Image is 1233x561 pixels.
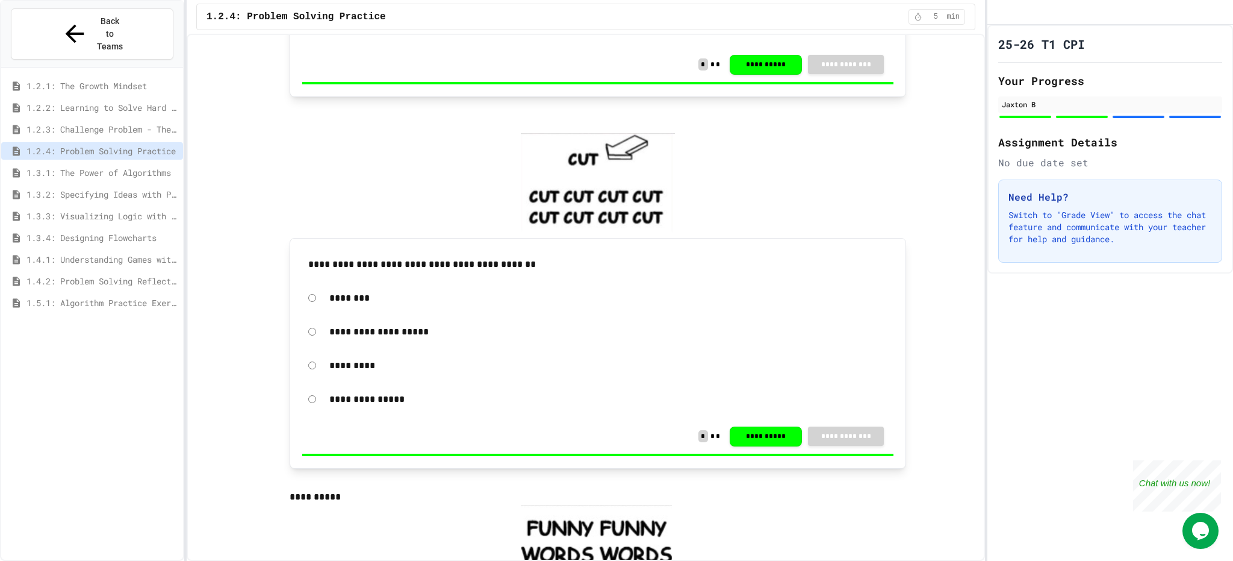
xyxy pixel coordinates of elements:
span: 1.4.1: Understanding Games with Flowcharts [26,253,178,266]
h2: Assignment Details [998,134,1222,151]
iframe: chat widget [1182,513,1221,549]
div: Jaxton B [1002,99,1219,110]
span: Back to Teams [96,15,124,53]
span: 1.2.4: Problem Solving Practice [207,10,386,24]
div: No due date set [998,155,1222,170]
span: 1.3.2: Specifying Ideas with Pseudocode [26,188,178,201]
h3: Need Help? [1008,190,1212,204]
span: 1.3.4: Designing Flowcharts [26,231,178,244]
span: 1.4.2: Problem Solving Reflection [26,275,178,287]
h2: Your Progress [998,72,1222,89]
h1: 25-26 T1 CPI [998,36,1085,52]
span: 1.2.1: The Growth Mindset [26,80,178,92]
span: 1.3.1: The Power of Algorithms [26,166,178,179]
span: min [946,12,960,22]
span: 1.2.4: Problem Solving Practice [26,145,178,157]
span: 5 [926,12,945,22]
span: 1.2.3: Challenge Problem - The Bridge [26,123,178,136]
button: Back to Teams [11,8,173,60]
span: 1.3.3: Visualizing Logic with Flowcharts [26,210,178,222]
p: Switch to "Grade View" to access the chat feature and communicate with your teacher for help and ... [1008,209,1212,245]
span: 1.2.2: Learning to Solve Hard Problems [26,101,178,114]
span: 1.5.1: Algorithm Practice Exercises [26,296,178,309]
iframe: chat widget [1133,460,1221,512]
